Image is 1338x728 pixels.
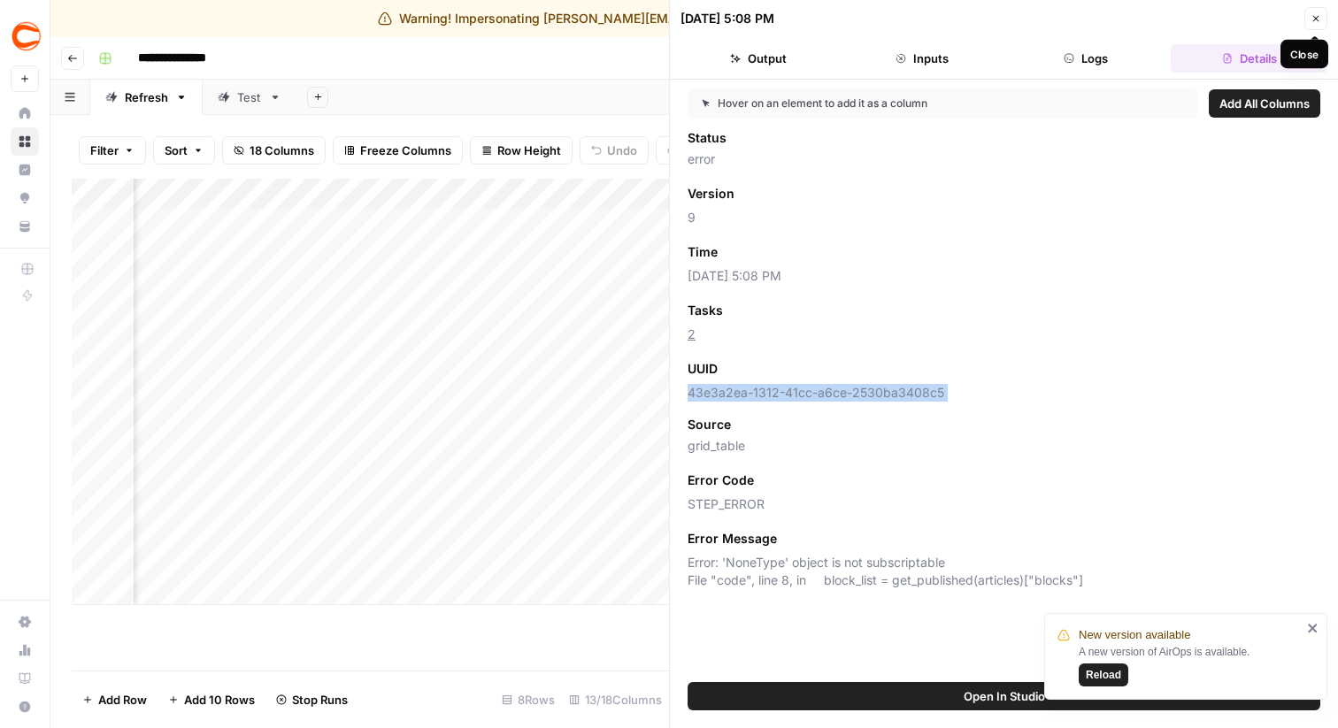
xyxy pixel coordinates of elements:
span: UUID [688,360,718,378]
button: Workspace: Covers [11,14,39,58]
a: Test [203,80,296,115]
span: Filter [90,142,119,159]
a: Usage [11,636,39,664]
a: Settings [11,608,39,636]
span: Error: 'NoneType' object is not subscriptable File "code", line 8, in block_list = get_published(... [688,554,1320,589]
button: Help + Support [11,693,39,721]
a: Opportunities [11,184,39,212]
button: Open In Studio [688,682,1320,710]
span: Open In Studio [964,687,1045,705]
button: 18 Columns [222,136,326,165]
span: Source [688,416,731,433]
span: Stop Runs [292,691,348,709]
span: Time [688,243,718,261]
span: 9 [688,209,1320,226]
button: Reload [1079,663,1128,686]
span: New version available [1079,626,1190,644]
a: Refresh [90,80,203,115]
span: 43e3a2ea-1312-41cc-a6ce-2530ba3408c5 [688,384,1320,402]
span: Freeze Columns [360,142,451,159]
button: close [1307,621,1319,635]
a: Your Data [11,212,39,241]
span: Undo [607,142,637,159]
span: STEP_ERROR [688,495,1320,513]
span: Status [688,129,727,147]
div: Hover on an element to add it as a column [702,96,1056,111]
div: 13/18 Columns [562,686,669,714]
span: Error Message [688,530,777,548]
button: Add Row [72,686,158,714]
button: Undo [580,136,649,165]
a: Insights [11,156,39,184]
button: Add All Columns [1209,89,1320,118]
button: Details [1171,44,1327,73]
img: Covers Logo [11,20,42,52]
span: Error Code [688,471,754,489]
button: Output [681,44,837,73]
span: 18 Columns [250,142,314,159]
a: Learning Hub [11,664,39,693]
button: Row Height [470,136,573,165]
div: 8 Rows [495,686,562,714]
button: Inputs [844,44,1001,73]
div: A new version of AirOps is available. [1079,644,1302,686]
button: Stop Runs [265,686,358,714]
button: Add 10 Rows [158,686,265,714]
a: Browse [11,127,39,156]
button: Filter [79,136,146,165]
span: Reload [1086,667,1121,683]
span: Row Height [497,142,561,159]
a: Home [11,99,39,127]
span: Sort [165,142,188,159]
span: [DATE] 5:08 PM [688,267,1320,285]
span: error [688,150,1320,168]
span: Add All Columns [1219,95,1310,112]
div: Warning! Impersonating [PERSON_NAME][EMAIL_ADDRESS][PERSON_NAME][DOMAIN_NAME] [378,10,960,27]
button: Logs [1008,44,1165,73]
span: Add 10 Rows [184,691,255,709]
div: Test [237,88,262,106]
button: Sort [153,136,215,165]
div: Refresh [125,88,168,106]
span: grid_table [688,437,1320,455]
span: Version [688,185,734,203]
div: [DATE] 5:08 PM [681,10,774,27]
span: Tasks [688,302,723,319]
a: 2 [688,326,696,341]
button: Freeze Columns [333,136,463,165]
span: Add Row [98,691,147,709]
